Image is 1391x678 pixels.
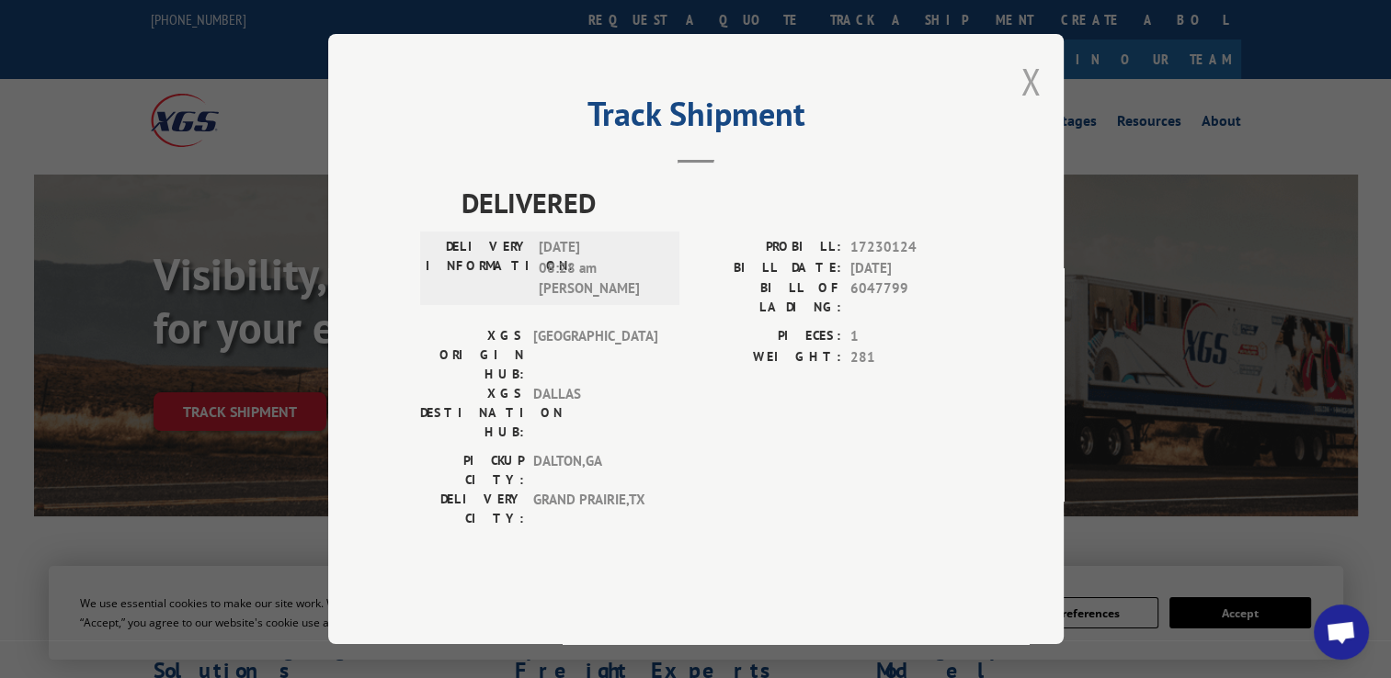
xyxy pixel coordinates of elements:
[696,237,841,258] label: PROBILL:
[420,101,972,136] h2: Track Shipment
[539,237,663,299] span: [DATE] 08:28 am [PERSON_NAME]
[420,490,524,528] label: DELIVERY CITY:
[533,384,657,442] span: DALLAS
[696,257,841,278] label: BILL DATE:
[1314,605,1369,660] div: Open chat
[420,326,524,384] label: XGS ORIGIN HUB:
[850,346,972,367] span: 281
[462,182,972,223] span: DELIVERED
[696,346,841,367] label: WEIGHT:
[850,257,972,278] span: [DATE]
[850,278,972,317] span: 6047799
[696,278,841,317] label: BILL OF LADING:
[420,384,524,442] label: XGS DESTINATION HUB:
[533,451,657,490] span: DALTON , GA
[426,237,530,299] label: DELIVERY INFORMATION:
[533,490,657,528] span: GRAND PRAIRIE , TX
[533,326,657,384] span: [GEOGRAPHIC_DATA]
[850,326,972,347] span: 1
[420,451,524,490] label: PICKUP CITY:
[850,237,972,258] span: 17230124
[696,326,841,347] label: PIECES:
[1020,57,1041,106] button: Close modal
